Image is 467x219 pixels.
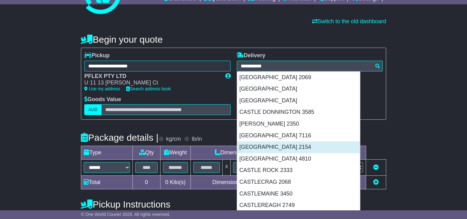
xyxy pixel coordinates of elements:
[84,52,110,59] label: Pickup
[237,52,265,59] label: Delivery
[237,118,360,130] div: [PERSON_NAME] 2350
[373,164,379,170] a: Remove this item
[84,96,121,103] label: Goods Value
[160,146,190,160] td: Weight
[165,179,168,185] span: 0
[160,176,190,189] td: Kilo(s)
[84,86,120,91] a: Use my address
[81,34,386,45] h4: Begin your quote
[237,153,360,165] div: [GEOGRAPHIC_DATA] 4810
[166,136,181,143] label: kg/cm
[81,212,170,217] span: © One World Courier 2025. All rights reserved.
[237,95,360,107] div: [GEOGRAPHIC_DATA]
[237,141,360,153] div: [GEOGRAPHIC_DATA] 2154
[81,132,158,143] h4: Package details |
[133,176,161,189] td: 0
[237,176,360,188] div: CASTLECRAG 2068
[237,165,360,176] div: CASTLE ROCK 2333
[84,104,102,115] label: AUD
[84,73,219,80] div: PFLEX PTY LTD
[190,176,302,189] td: Dimensions in Centimetre(s)
[237,106,360,118] div: CASTLE DONNINGTON 3585
[126,86,171,91] a: Search address book
[237,72,360,84] div: [GEOGRAPHIC_DATA] 2069
[312,18,386,24] a: Switch to the old dashboard
[237,83,360,95] div: [GEOGRAPHIC_DATA]
[133,146,161,160] td: Qty
[373,179,379,185] a: Add new item
[81,176,133,189] td: Total
[237,130,360,142] div: [GEOGRAPHIC_DATA] 7116
[192,136,202,143] label: lb/in
[81,146,133,160] td: Type
[237,188,360,200] div: CASTLEMAINE 3450
[223,160,231,176] td: x
[81,199,230,209] h4: Pickup Instructions
[237,61,383,71] typeahead: Please provide city
[84,79,219,86] div: U 11 13 [PERSON_NAME] Ct
[190,146,302,160] td: Dimensions (L x W x H)
[237,200,360,211] div: CASTLEREAGH 2749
